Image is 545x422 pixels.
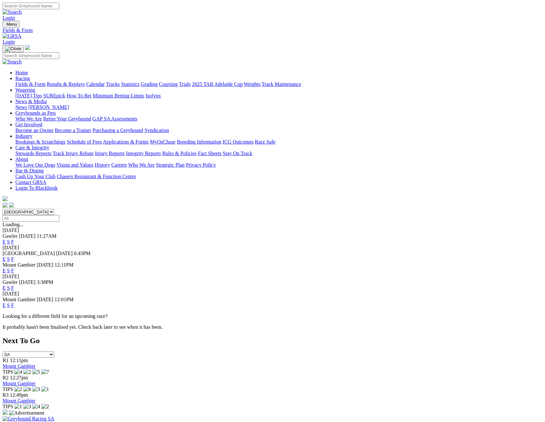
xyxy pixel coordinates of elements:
[198,151,221,156] a: Fact Sheets
[56,162,93,168] a: Vision and Values
[43,93,65,98] a: SUREpick
[15,128,542,133] div: Get Involved
[128,162,155,168] a: Who We Are
[186,162,216,168] a: Privacy Policy
[41,369,49,375] img: 7
[67,139,102,145] a: Schedule of Fees
[11,268,14,273] a: F
[3,215,59,222] input: Select date
[159,81,178,87] a: Coursing
[15,133,32,139] a: Industry
[19,233,36,239] span: [DATE]
[3,33,21,39] img: GRSA
[7,239,10,244] a: S
[3,245,542,251] div: [DATE]
[15,128,54,133] a: Become an Owner
[162,151,197,156] a: Rules & Policies
[3,404,13,409] span: TIPS
[179,81,191,87] a: Trials
[5,46,21,51] img: Close
[3,336,542,345] h2: Next To Go
[95,162,110,168] a: History
[3,375,9,380] span: R2
[3,233,18,239] span: Gawler
[150,139,176,145] a: MyOzChase
[192,81,243,87] a: 2025 TAB Adelaide Cup
[37,297,54,302] span: [DATE]
[3,398,36,403] a: Mount Gambier
[3,39,15,45] a: Login
[3,9,22,15] img: Search
[32,369,40,375] img: 5
[9,410,44,416] img: Advertisement
[10,392,28,398] span: 12:49pm
[15,162,542,168] div: About
[15,151,51,156] a: Stewards Reports
[15,122,42,127] a: Get Involved
[15,139,542,145] div: Industry
[3,279,18,285] span: Gawler
[3,28,542,33] a: Fields & Form
[3,302,6,308] a: E
[15,93,542,99] div: Wagering
[3,392,9,398] span: R3
[3,222,23,227] span: Loading...
[23,369,31,375] img: 2
[7,256,10,262] a: S
[3,228,542,233] div: [DATE]
[9,203,14,208] img: twitter.svg
[3,369,13,375] span: TIPS
[15,81,45,87] a: Fields & Form
[3,45,24,52] button: Toggle navigation
[145,128,169,133] a: Syndication
[3,274,542,279] div: [DATE]
[41,404,49,410] img: 2
[3,15,15,21] a: Login
[244,81,260,87] a: Weights
[121,81,140,87] a: Statistics
[15,104,542,110] div: News & Media
[3,313,542,319] p: Looking for a different field for an upcoming race?
[3,324,163,330] partial: It probably hasn't been finalised yet. Check back later to see when it has been.
[43,116,91,121] a: Retire Your Greyhound
[14,386,22,392] img: 2
[10,375,28,380] span: 12:27pm
[223,151,252,156] a: Stay On Track
[14,369,22,375] img: 4
[141,81,158,87] a: Grading
[37,233,57,239] span: 11:27AM
[15,110,56,116] a: Greyhounds as Pets
[3,297,36,302] span: Mount Gambier
[106,81,120,87] a: Tracks
[15,76,30,81] a: Racing
[262,81,301,87] a: Track Maintenance
[93,116,137,121] a: GAP SA Assessments
[15,139,65,145] a: Bookings & Scratchings
[15,185,58,191] a: Login To Blackbook
[3,21,20,28] button: Toggle navigation
[3,256,6,262] a: E
[15,99,47,104] a: News & Media
[95,151,125,156] a: Injury Reports
[3,363,36,369] a: Mount Gambier
[14,404,22,410] img: 1
[15,174,55,179] a: Cash Up Your Club
[25,45,30,50] img: logo-grsa-white.png
[15,168,44,173] a: Bar & Dining
[15,93,42,98] a: [DATE] Tips
[7,268,10,273] a: S
[177,139,221,145] a: Breeding Information
[67,93,92,98] a: How To Bet
[11,285,14,291] a: F
[47,81,85,87] a: Results & Replays
[53,151,94,156] a: Track Injury Rebate
[3,381,36,386] a: Mount Gambier
[3,52,59,59] input: Search
[255,139,275,145] a: Race Safe
[6,22,17,27] span: Menu
[3,3,59,9] input: Search
[15,151,542,156] div: Care & Integrity
[57,174,136,179] a: Chasers Restaurant & Function Centre
[3,410,8,415] img: 15187_Greyhounds_GreysPlayCentral_Resize_SA_WebsiteBanner_300x115_2025.jpg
